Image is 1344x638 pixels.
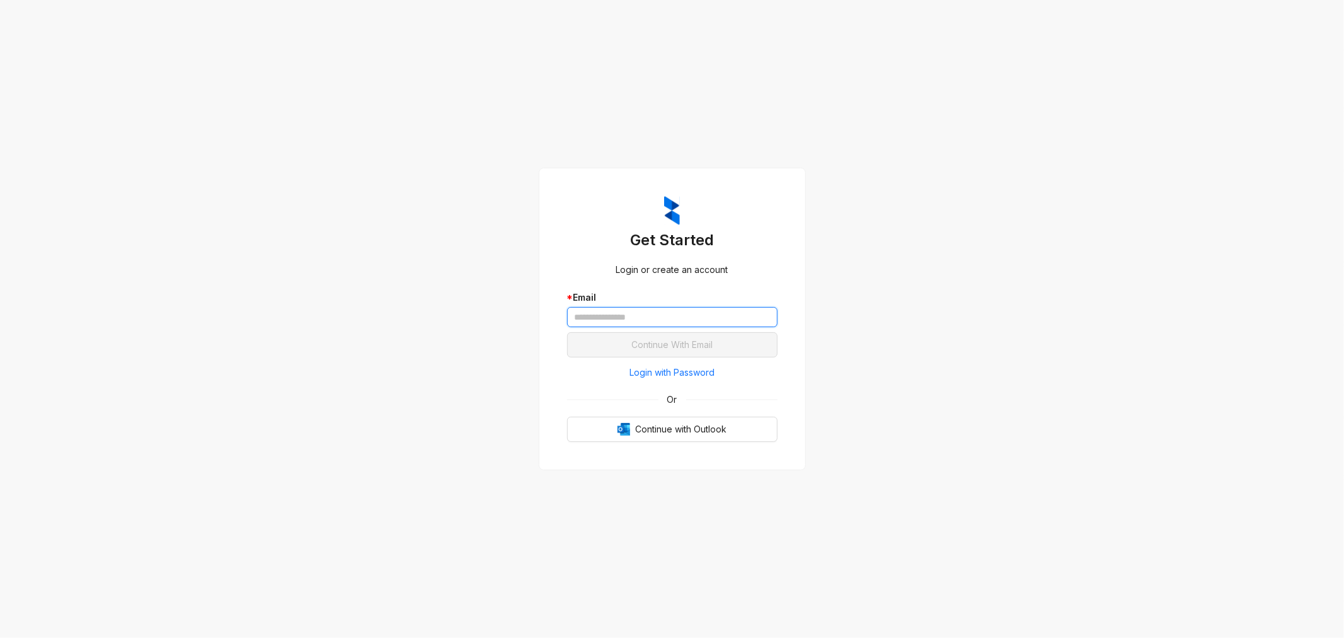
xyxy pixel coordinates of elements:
[617,423,630,436] img: Outlook
[567,417,778,442] button: OutlookContinue with Outlook
[658,393,686,407] span: Or
[567,362,778,383] button: Login with Password
[664,196,680,225] img: ZumaIcon
[567,263,778,277] div: Login or create an account
[567,332,778,357] button: Continue With Email
[567,291,778,304] div: Email
[567,230,778,250] h3: Get Started
[635,422,727,436] span: Continue with Outlook
[629,366,715,380] span: Login with Password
